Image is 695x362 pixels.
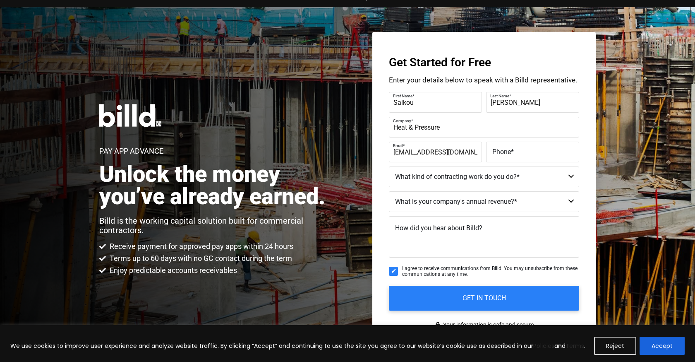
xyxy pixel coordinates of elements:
[441,319,534,331] span: Your information is safe and secure
[393,94,412,98] span: First Name
[395,224,482,232] span: How did you hear about Billd?
[402,265,579,278] span: I agree to receive communications from Billd. You may unsubscribe from these communications at an...
[533,342,554,350] a: Policies
[490,94,509,98] span: Last Name
[393,143,403,148] span: Email
[389,286,579,311] input: GET IN TOUCH
[99,147,163,155] h1: Pay App Advance
[566,342,584,350] a: Terms
[594,337,636,355] button: Reject
[10,341,585,351] p: We use cookies to improve user experience and analyze website traffic. By clicking “Accept” and c...
[389,57,579,68] h3: Get Started for Free
[108,253,292,263] span: Terms up to 60 days with no GC contact during the term
[99,163,334,208] h2: Unlock the money you’ve already earned.
[389,267,398,276] input: I agree to receive communications from Billd. You may unsubscribe from these communications at an...
[393,118,411,123] span: Company
[108,241,293,251] span: Receive payment for approved pay apps within 24 hours
[640,337,685,355] button: Accept
[99,216,334,235] p: Billd is the working capital solution built for commercial contractors.
[389,77,579,84] p: Enter your details below to speak with a Billd representative.
[108,265,237,275] span: Enjoy predictable accounts receivables
[492,148,511,156] span: Phone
